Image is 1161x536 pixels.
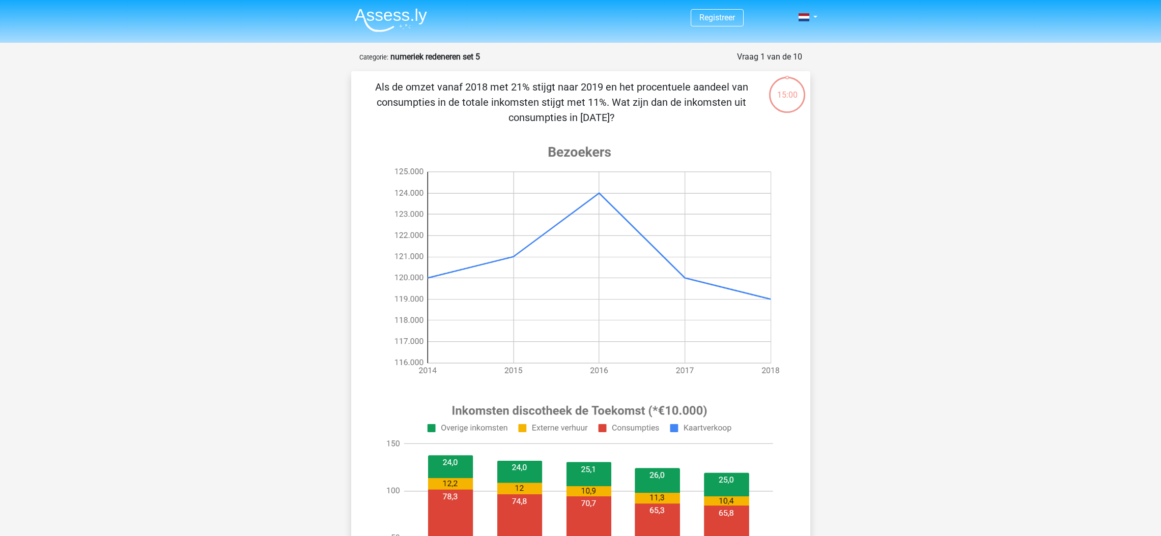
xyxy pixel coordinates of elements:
a: Registreer [699,13,735,22]
div: Vraag 1 van de 10 [737,51,802,63]
small: Categorie: [359,53,388,61]
img: Assessly [355,8,427,32]
strong: numeriek redeneren set 5 [390,52,480,62]
p: Als de omzet vanaf 2018 met 21% stijgt naar 2019 en het procentuele aandeel van consumpties in de... [367,79,756,125]
div: 15:00 [768,76,806,101]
